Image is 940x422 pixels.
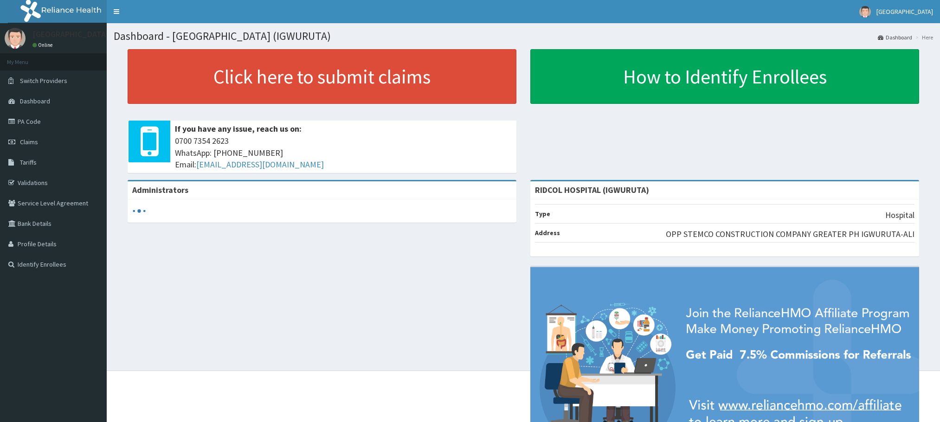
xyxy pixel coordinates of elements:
li: Here [913,33,933,41]
span: [GEOGRAPHIC_DATA] [876,7,933,16]
span: Claims [20,138,38,146]
p: Hospital [885,209,914,221]
img: User Image [859,6,871,18]
span: Switch Providers [20,77,67,85]
a: Dashboard [878,33,912,41]
img: User Image [5,28,26,49]
span: Dashboard [20,97,50,105]
b: Type [535,210,550,218]
a: Click here to submit claims [128,49,516,104]
p: [GEOGRAPHIC_DATA] [32,30,109,38]
strong: RIDCOL HOSPITAL (IGWURUTA) [535,185,649,195]
a: [EMAIL_ADDRESS][DOMAIN_NAME] [196,159,324,170]
b: Address [535,229,560,237]
b: If you have any issue, reach us on: [175,123,302,134]
b: Administrators [132,185,188,195]
h1: Dashboard - [GEOGRAPHIC_DATA] (IGWURUTA) [114,30,933,42]
a: Online [32,42,55,48]
svg: audio-loading [132,204,146,218]
span: Tariffs [20,158,37,166]
span: 0700 7354 2623 WhatsApp: [PHONE_NUMBER] Email: [175,135,512,171]
p: OPP STEMCO CONSTRUCTION COMPANY GREATER PH IGWURUTA-ALI [666,228,914,240]
a: How to Identify Enrollees [530,49,919,104]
